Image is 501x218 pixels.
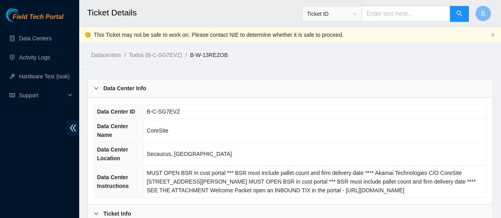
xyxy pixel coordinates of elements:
button: close [490,32,495,38]
div: Data Center Info [88,79,493,97]
span: Field Tech Portal [13,13,63,21]
span: Data Center Name [97,123,128,138]
img: Akamai Technologies [6,8,40,22]
span: Data Center Instructions [97,174,129,189]
span: B [481,9,486,19]
input: Enter text here... [362,6,450,22]
span: / [124,52,126,58]
span: right [94,211,99,216]
span: Secaucus, [GEOGRAPHIC_DATA] [147,151,232,157]
span: read [10,93,15,98]
span: Support [19,87,66,103]
a: Datacenters [91,52,121,58]
span: CoreSite [147,127,168,134]
span: Data Center Location [97,146,128,161]
a: Data Centers [19,35,51,42]
b: Ticket Info [103,209,131,218]
span: Ticket ID [307,8,357,20]
b: Data Center Info [103,84,146,93]
a: Akamai TechnologiesField Tech Portal [6,14,63,25]
button: search [450,6,469,22]
a: Hardware Test (isok) [19,73,70,80]
span: right [94,86,99,91]
span: MUST OPEN BSR in cust portal *** BSR must include pallet count and firm delivery date **** Akamai... [147,170,476,193]
a: B-W-13REZOB [190,52,228,58]
span: close [490,32,495,37]
span: double-left [67,121,79,135]
button: B [475,6,491,21]
span: B-C-SG7EVZ [147,108,180,115]
span: / [185,52,187,58]
span: Data Center ID [97,108,135,115]
span: search [456,10,463,18]
a: Todos (B-C-SG7EVZ) [129,52,182,58]
a: Activity Logs [19,54,50,61]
